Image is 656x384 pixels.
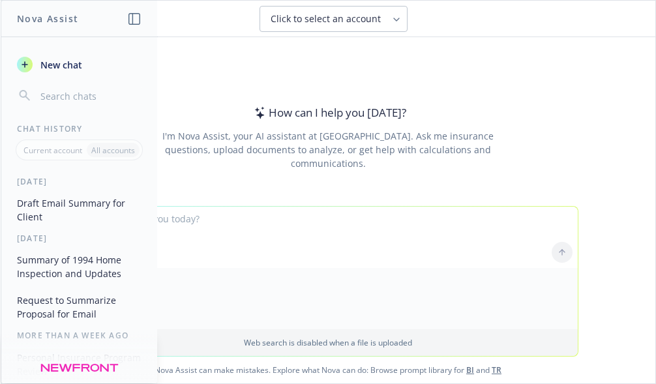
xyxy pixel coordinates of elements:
[466,364,474,376] a: BI
[38,58,82,72] span: New chat
[17,12,78,25] h1: Nova Assist
[86,337,570,348] p: Web search is disabled when a file is uploaded
[1,176,157,187] div: [DATE]
[1,123,157,134] div: Chat History
[23,145,82,156] p: Current account
[6,357,650,383] span: Nova Assist can make mistakes. Explore what Nova can do: Browse prompt library for and
[12,289,147,325] button: Request to Summarize Proposal for Email
[12,347,147,382] button: Personal Insurance Program Review
[12,53,147,76] button: New chat
[38,87,142,105] input: Search chats
[144,129,511,170] div: I'm Nova Assist, your AI assistant at [GEOGRAPHIC_DATA]. Ask me insurance questions, upload docum...
[1,233,157,244] div: [DATE]
[1,330,157,341] div: More than a week ago
[91,145,135,156] p: All accounts
[12,249,147,284] button: Summary of 1994 Home Inspection and Updates
[492,364,501,376] a: TR
[260,6,408,32] button: Click to select an account
[250,104,406,121] div: How can I help you [DATE]?
[12,192,147,228] button: Draft Email Summary for Client
[271,12,381,25] span: Click to select an account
